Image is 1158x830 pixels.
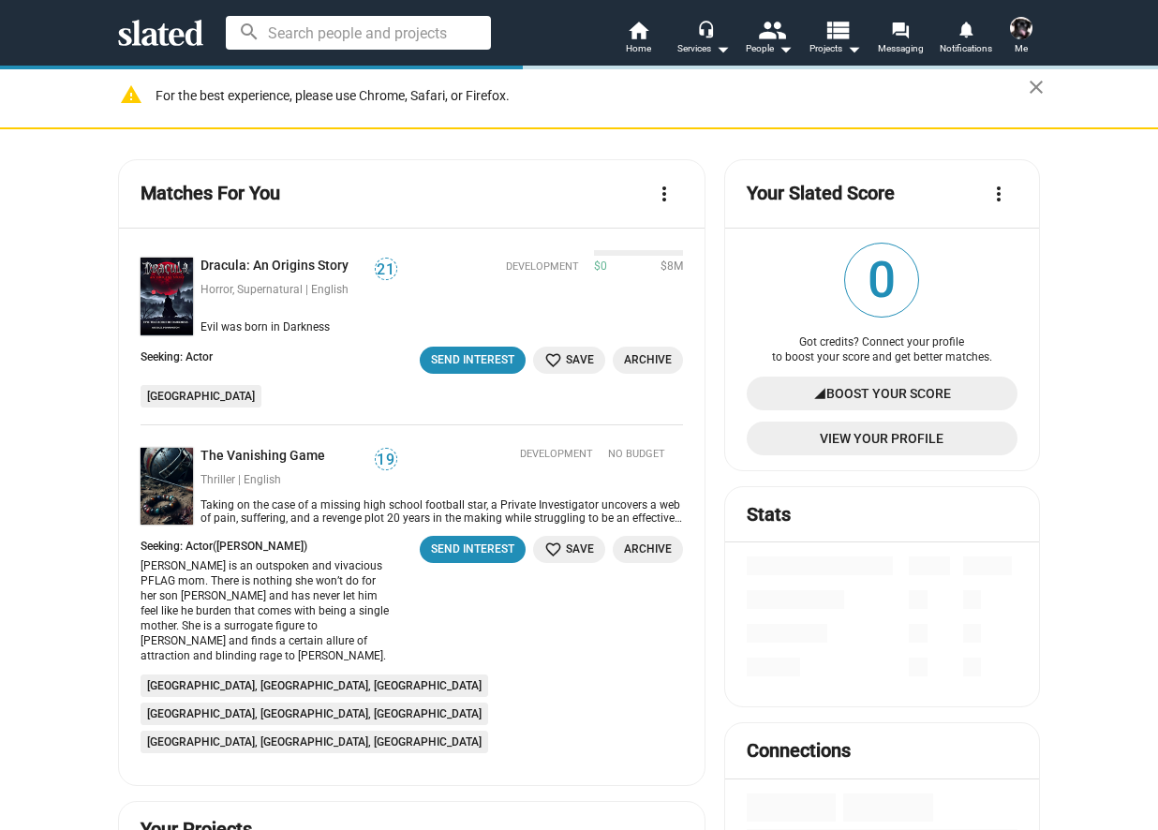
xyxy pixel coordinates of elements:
[774,37,796,60] mat-icon: arrow_drop_down
[824,16,851,43] mat-icon: view_list
[213,540,307,553] span: ([PERSON_NAME])
[802,19,868,60] button: Projects
[957,20,974,37] mat-icon: notifications
[940,37,992,60] span: Notifications
[141,448,193,526] img: The Vanishing Game
[677,37,730,60] div: Services
[758,16,785,43] mat-icon: people
[613,536,683,563] button: Archive
[747,422,1017,455] a: View Your Profile
[842,37,865,60] mat-icon: arrow_drop_down
[627,19,649,41] mat-icon: home
[376,260,396,279] span: 21
[141,181,280,206] mat-card-title: Matches For You
[746,37,793,60] div: People
[141,258,193,335] img: Dracula: An Origins Story
[878,37,924,60] span: Messaging
[193,498,683,525] div: Taking on the case of a missing high school football star, a Private Investigator uncovers a web ...
[544,351,562,369] mat-icon: favorite_border
[747,738,851,763] mat-card-title: Connections
[711,37,734,60] mat-icon: arrow_drop_down
[671,19,736,60] button: Services
[226,16,491,50] input: Search people and projects
[809,37,861,60] span: Projects
[141,385,261,408] li: [GEOGRAPHIC_DATA]
[747,335,1017,365] div: Got credits? Connect your profile to boost your score and get better matches.
[533,347,605,374] button: Save
[533,536,605,563] button: Save
[506,260,579,274] span: Development
[420,536,526,563] button: Send Interest
[431,350,514,370] div: Send Interest
[141,674,488,697] li: [GEOGRAPHIC_DATA], [GEOGRAPHIC_DATA], [GEOGRAPHIC_DATA]
[868,19,933,60] a: Messaging
[747,502,791,527] mat-card-title: Stats
[762,422,1002,455] span: View Your Profile
[544,540,594,559] span: Save
[747,181,895,206] mat-card-title: Your Slated Score
[156,83,1029,109] div: For the best experience, please use Chrome, Safari, or Firefox.
[891,21,909,38] mat-icon: forum
[120,83,142,106] mat-icon: warning
[933,19,999,60] a: Notifications
[141,731,488,753] li: [GEOGRAPHIC_DATA], [GEOGRAPHIC_DATA], [GEOGRAPHIC_DATA]
[200,448,333,466] a: The Vanishing Game
[987,183,1010,205] mat-icon: more_vert
[845,244,918,317] span: 0
[431,540,514,559] div: Send Interest
[376,451,396,469] span: 19
[544,541,562,558] mat-icon: favorite_border
[1015,37,1028,60] span: Me
[653,183,675,205] mat-icon: more_vert
[141,703,488,725] li: [GEOGRAPHIC_DATA], [GEOGRAPHIC_DATA], [GEOGRAPHIC_DATA]
[605,19,671,60] a: Home
[813,377,826,410] mat-icon: signal_cellular_4_bar
[697,21,714,37] mat-icon: headset_mic
[736,19,802,60] button: People
[520,448,593,462] span: Development
[141,540,402,555] div: Seeking: Actor
[1025,76,1047,98] mat-icon: close
[826,377,951,410] span: Boost Your Score
[747,377,1017,410] a: Boost Your Score
[141,558,391,663] div: [PERSON_NAME] is an outspoken and vivacious PFLAG mom. There is nothing she won’t do for her son ...
[200,473,397,488] div: Thriller | English
[420,347,526,374] button: Send Interest
[200,283,397,298] div: Horror, Supernatural | English
[624,540,672,559] span: Archive
[200,258,356,275] a: Dracula: An Origins Story
[626,37,651,60] span: Home
[594,259,607,274] span: $0
[193,320,683,335] div: Evil was born in Darkness
[608,440,683,462] span: NO BUDGET
[999,13,1044,62] button: Sharon BruneauMe
[653,259,683,274] span: $8M
[624,350,672,370] span: Archive
[1010,17,1032,39] img: Sharon Bruneau
[141,350,213,365] div: Seeking: Actor
[544,350,594,370] span: Save
[613,347,683,374] button: Archive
